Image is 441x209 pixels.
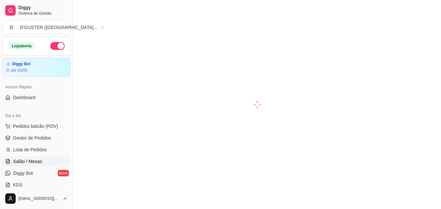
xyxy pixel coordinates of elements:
div: Dia a dia [3,111,70,121]
a: Gestor de Pedidos [3,133,70,143]
span: Lista de Pedidos [13,146,47,153]
span: KDS [13,182,23,188]
a: Diggy Botaté 04/09 [3,58,70,77]
div: Loja aberta [8,42,35,50]
button: Select a team [3,21,70,34]
span: Diggy [18,5,68,11]
div: Acesso Rápido [3,82,70,92]
button: [EMAIL_ADDRESS][DOMAIN_NAME] [3,191,70,206]
span: D [8,24,15,31]
span: Dashboard [13,94,36,101]
button: Alterar Status [50,42,65,50]
article: Diggy Bot [12,62,31,67]
button: Pedidos balcão (PDV) [3,121,70,131]
a: Salão / Mesas [3,156,70,167]
a: Diggy Botnovo [3,168,70,178]
a: Lista de Pedidos [3,144,70,155]
span: Diggy Bot [13,170,33,176]
span: Sistema de Gestão [18,11,68,16]
div: D'GUSTER ([GEOGRAPHIC_DATA] ... [20,24,97,31]
span: [EMAIL_ADDRESS][DOMAIN_NAME] [18,196,60,201]
a: DiggySistema de Gestão [3,3,70,18]
a: Dashboard [3,92,70,103]
a: KDS [3,180,70,190]
article: até 04/09 [11,68,27,73]
span: Pedidos balcão (PDV) [13,123,58,129]
span: Salão / Mesas [13,158,42,165]
span: Gestor de Pedidos [13,135,51,141]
